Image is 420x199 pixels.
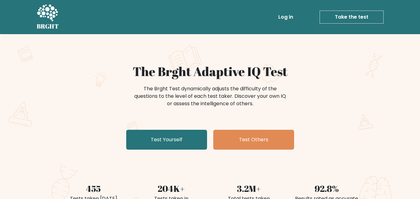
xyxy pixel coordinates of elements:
[37,23,59,30] h5: BRGHT
[136,182,206,195] div: 204K+
[292,182,362,195] div: 92.8%
[58,182,129,195] div: 455
[132,85,288,107] div: The Brght Test dynamically adjusts the difficulty of the questions to the level of each test take...
[126,130,207,150] a: Test Yourself
[214,182,284,195] div: 3.2M+
[213,130,294,150] a: Test Others
[276,11,296,23] a: Log in
[320,11,384,24] a: Take the test
[37,2,59,32] a: BRGHT
[58,64,362,79] h1: The Brght Adaptive IQ Test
